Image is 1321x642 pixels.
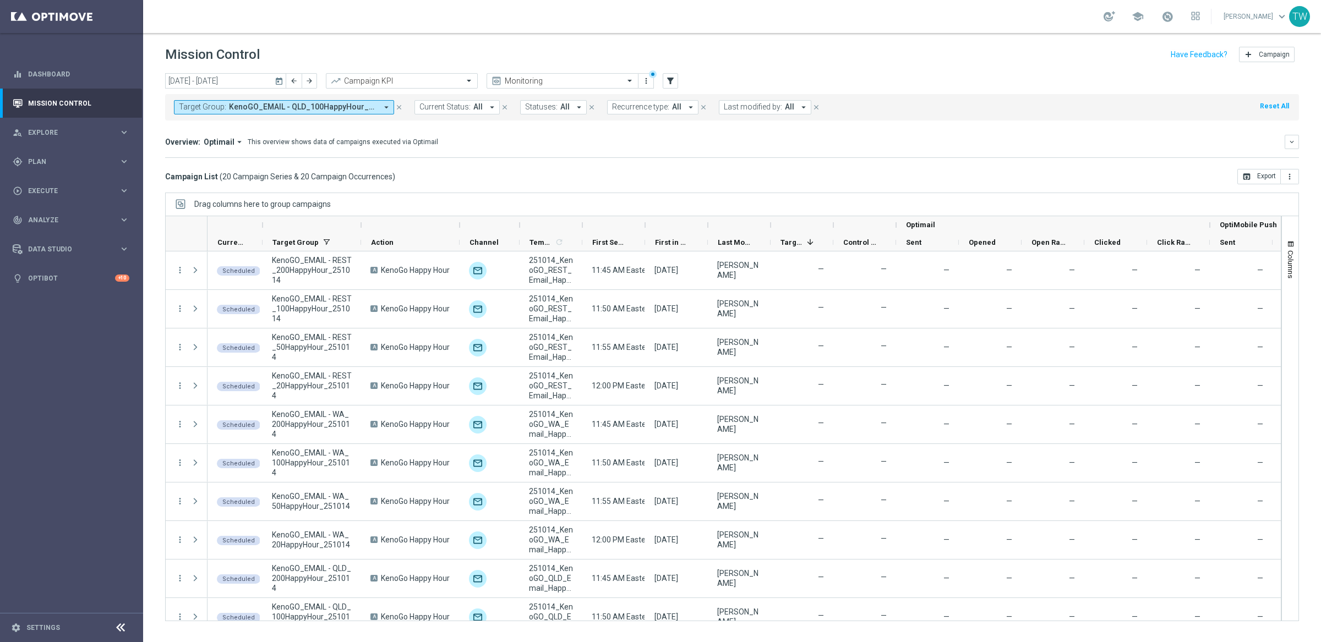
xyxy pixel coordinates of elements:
i: trending_up [330,75,341,86]
div: Press SPACE to select this row. [166,598,208,636]
span: Sent [906,238,921,246]
i: more_vert [175,265,185,275]
div: Optimail [469,300,487,318]
span: Opened [969,238,996,246]
span: — [943,266,949,275]
span: A [370,536,378,543]
span: Execute [28,188,119,194]
span: A [370,459,378,466]
i: more_vert [175,458,185,468]
label: — [818,341,824,351]
div: gps_fixed Plan keyboard_arrow_right [12,157,130,166]
button: equalizer Dashboard [12,70,130,79]
div: Press SPACE to select this row. [166,405,208,444]
span: First Send Time [592,238,626,246]
span: Scheduled [222,383,255,390]
i: equalizer [13,69,23,79]
i: lightbulb [13,273,23,283]
span: Control Customers [843,238,877,246]
div: Press SPACE to select this row. [166,251,208,290]
div: 14 Oct 2025, Tuesday [654,265,678,275]
a: Mission Control [28,89,129,118]
span: KenoGo Happy Hour [381,304,450,314]
button: Mission Control [12,99,130,108]
div: Tina Wang [717,337,761,357]
i: keyboard_arrow_right [119,244,129,254]
label: — [881,303,887,312]
span: A [370,613,378,620]
div: 14 Oct 2025, Tuesday [654,304,678,314]
span: A [370,382,378,389]
div: Explore [13,128,119,138]
span: First in Range [655,238,689,246]
button: close [698,101,708,113]
i: more_vert [175,535,185,545]
button: close [587,101,597,113]
span: Click Rate [1157,238,1191,246]
button: lightbulb Optibot +10 [12,274,130,283]
div: Execute [13,186,119,196]
i: keyboard_arrow_right [119,156,129,167]
span: KenoGo Happy Hour [381,381,450,391]
button: play_circle_outline Execute keyboard_arrow_right [12,186,130,195]
img: Optimail [469,608,487,626]
span: Columns [1286,250,1295,278]
button: more_vert [175,573,185,583]
span: A [370,498,378,504]
i: filter_alt [665,76,675,86]
div: Data Studio [13,244,119,254]
span: 12:00 PM Eastern Australia Time (Sydney) (UTC +11:00) [592,381,836,390]
div: 14 Oct 2025, Tuesday [654,342,678,352]
div: Optimail [469,416,487,434]
div: Row Groups [194,200,331,208]
div: Optimail [469,339,487,356]
colored-tag: Scheduled [217,419,260,430]
i: preview [491,75,502,86]
span: Last Modified By [718,238,752,246]
label: — [818,457,824,467]
button: person_search Explore keyboard_arrow_right [12,128,130,137]
span: KenoGo Happy Hour [381,265,450,275]
div: Tina Wang [717,260,761,280]
button: Target Group: KenoGO_EMAIL - QLD_100HappyHour_251014, KenoGO_EMAIL - QLD_200HappyHour_251014, Ken... [174,100,394,114]
button: Current Status: All arrow_drop_down [414,100,500,114]
span: 11:45 AM Eastern Australia Time (Sydney) (UTC +11:00) [592,420,836,429]
span: ) [392,172,395,182]
button: Reset All [1259,100,1290,112]
i: close [700,103,707,111]
span: Scheduled [222,267,255,275]
i: keyboard_arrow_right [119,185,129,196]
span: Data Studio [28,246,119,253]
span: Open Rate = Opened / Delivered [1069,420,1075,429]
span: — [1257,343,1263,352]
span: Action [371,238,394,246]
span: Explore [28,129,119,136]
i: arrow_back [290,77,298,85]
i: more_vert [175,612,185,622]
span: Plan [28,158,119,165]
button: close [811,101,821,113]
div: Press SPACE to select this row. [166,482,208,521]
div: Mission Control [13,89,129,118]
i: gps_fixed [13,157,23,167]
button: more_vert [175,381,185,391]
button: today [273,73,286,90]
label: — [881,495,887,505]
span: 251014_KenoGO_REST_Email_HappyHour200 [529,255,573,285]
label: — [881,380,887,389]
span: KenoGO_EMAIL - WA_200HappyHour_251014 [272,409,352,439]
span: A [370,421,378,427]
i: close [501,103,509,111]
button: Last modified by: All arrow_drop_down [719,100,811,114]
label: — [818,572,824,582]
label: — [818,534,824,544]
i: close [588,103,596,111]
span: — [1257,381,1263,390]
button: more_vert [175,342,185,352]
span: Recurrence type: [612,102,669,112]
i: arrow_drop_down [686,102,696,112]
i: add [1244,50,1253,59]
span: KenoGO_EMAIL - QLD_100HappyHour_251014, KenoGO_EMAIL - QLD_200HappyHour_251014, KenoGO_EMAIL - QL... [229,102,377,112]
